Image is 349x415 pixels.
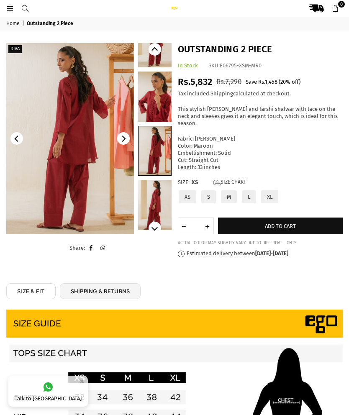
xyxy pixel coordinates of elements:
[265,223,296,229] span: Add to cart
[178,106,343,127] p: This stylish [PERSON_NAME] and farshi shalwar with lace on the neck and sleeves gives it an elega...
[218,218,343,234] button: Add to cart
[273,250,288,256] time: [DATE]
[192,179,208,186] span: XS
[133,43,261,234] img: Outstanding 2 Piece
[18,5,33,11] a: Search
[178,179,343,186] label: Size:
[60,283,141,300] a: SHIPPING & RETURNS
[8,376,88,407] a: Talk to [GEOGRAPHIC_DATA]
[178,241,343,246] div: ACTUAL COLOR MAY SLIGHTLY VARY DUE TO DIFFERENT LIGHTS
[178,90,343,97] div: Tax included. calculated at checkout.
[69,245,85,251] span: Share:
[178,62,198,69] span: In Stock
[117,132,130,145] button: Next
[149,43,161,56] button: Previous
[279,79,300,85] span: ( % off)
[241,190,257,204] label: L
[22,20,26,27] span: |
[210,90,233,97] a: Shipping
[213,179,246,186] a: Size Chart
[6,283,56,300] a: SIZE & FIT
[3,5,18,11] a: Menu
[246,79,257,85] span: Save
[280,79,286,85] span: 20
[27,20,74,27] span: Outstanding 2 Piece
[260,190,279,204] label: XL
[6,20,21,27] a: Home
[178,190,197,204] label: XS
[10,132,23,145] button: Previous
[328,1,343,16] a: 0
[216,77,241,86] span: Rs.7,290
[178,43,343,56] h1: Outstanding 2 Piece
[220,190,238,204] label: M
[255,250,271,256] time: [DATE]
[6,43,134,234] img: Outstanding 2 Piece
[338,1,345,8] span: 0
[178,136,343,171] p: Fabric: [PERSON_NAME] Color: Maroon Embellishment: Solid Cut: Straight Cut Length: 33 inches
[166,6,183,10] img: Ego
[178,218,214,234] quantity-input: Quantity
[149,222,161,234] button: Next
[8,45,22,53] label: Diva
[178,250,343,257] p: Estimated delivery between - .
[208,62,262,69] div: SKU:
[178,76,212,87] span: Rs.5,832
[200,190,217,204] label: S
[220,62,262,69] span: E06795-XSM-MR0
[258,79,277,85] span: Rs.1,458
[77,374,87,388] button: ×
